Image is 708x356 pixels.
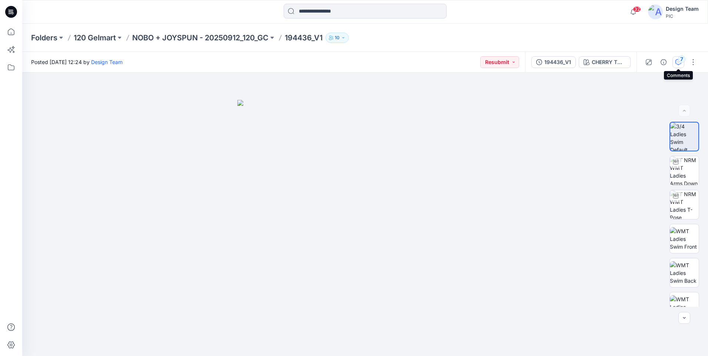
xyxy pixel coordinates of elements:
div: CHERRY TOMATO [592,58,626,66]
img: WMT Ladies Swim Left [670,295,699,319]
img: WMT Ladies Swim Front [670,227,699,251]
div: PIC [666,13,699,19]
img: eyJhbGciOiJIUzI1NiIsImtpZCI6IjAiLCJzbHQiOiJzZXMiLCJ0eXAiOiJKV1QifQ.eyJkYXRhIjp7InR5cGUiOiJzdG9yYW... [237,100,493,356]
div: Design Team [666,4,699,13]
img: TT NRM WMT Ladies T-Pose [670,190,699,219]
button: CHERRY TOMATO [579,56,631,68]
a: Folders [31,33,57,43]
button: Details [658,56,669,68]
span: 32 [633,6,641,12]
a: Design Team [91,59,123,65]
button: 7 [672,56,684,68]
img: TT NRM WMT Ladies Arms Down [670,156,699,185]
button: 10 [325,33,349,43]
img: 3/4 Ladies Swim Default [670,122,698,151]
p: 10 [335,34,340,42]
a: 120 Gelmart [74,33,116,43]
a: NOBO + JOYSPUN - 20250912_120_GC [132,33,268,43]
p: 194436_V1 [285,33,323,43]
div: 7 [678,56,685,63]
img: avatar [648,4,663,19]
div: 194436_V1 [544,58,571,66]
img: WMT Ladies Swim Back [670,261,699,285]
button: 194436_V1 [531,56,576,68]
span: Posted [DATE] 12:24 by [31,58,123,66]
